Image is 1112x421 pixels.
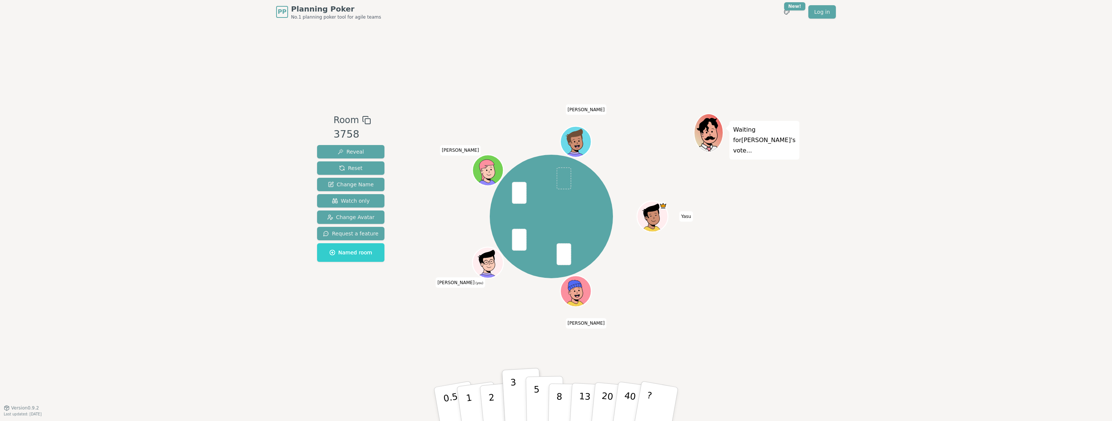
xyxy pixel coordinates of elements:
[276,4,381,20] a: PPPlanning PokerNo.1 planning poker tool for agile teams
[328,181,374,188] span: Change Name
[329,249,372,256] span: Named room
[291,4,381,14] span: Planning Poker
[333,113,359,127] span: Room
[784,2,805,10] div: New!
[510,377,518,418] p: 3
[278,7,286,16] span: PP
[317,178,384,191] button: Change Name
[11,405,39,411] span: Version 0.9.2
[659,202,667,210] span: Yasu is the host
[474,281,483,285] span: (you)
[435,277,485,287] span: Click to change your name
[317,145,384,158] button: Reveal
[4,405,39,411] button: Version0.9.2
[4,412,42,416] span: Last updated: [DATE]
[733,125,796,156] p: Waiting for [PERSON_NAME] 's vote...
[473,248,502,277] button: Click to change your avatar
[440,145,481,155] span: Click to change your name
[566,318,607,328] span: Click to change your name
[566,104,607,115] span: Click to change your name
[339,164,362,172] span: Reset
[317,194,384,208] button: Watch only
[317,210,384,224] button: Change Avatar
[323,230,378,237] span: Request a feature
[338,148,364,155] span: Reveal
[679,211,693,222] span: Click to change your name
[332,197,370,205] span: Watch only
[333,127,371,142] div: 3758
[808,5,836,19] a: Log in
[291,14,381,20] span: No.1 planning poker tool for agile teams
[317,227,384,240] button: Request a feature
[317,161,384,175] button: Reset
[327,213,375,221] span: Change Avatar
[317,243,384,262] button: Named room
[780,5,793,19] button: New!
